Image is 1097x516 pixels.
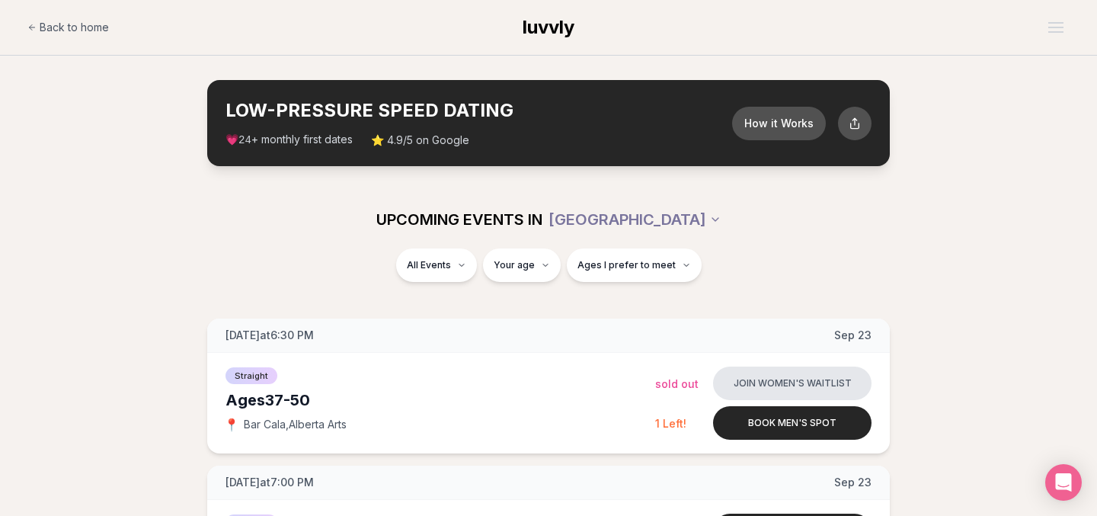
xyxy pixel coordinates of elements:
span: ⭐ 4.9/5 on Google [371,133,469,148]
button: [GEOGRAPHIC_DATA] [548,203,721,236]
span: 📍 [225,418,238,431]
button: How it Works [732,107,826,140]
span: Ages I prefer to meet [577,259,676,271]
a: Back to home [27,12,109,43]
button: Book men's spot [713,406,872,440]
span: 1 Left! [655,417,686,430]
span: 💗 + monthly first dates [225,132,353,148]
div: Open Intercom Messenger [1045,464,1082,501]
h2: LOW-PRESSURE SPEED DATING [225,98,732,123]
button: All Events [396,248,477,282]
span: Sold Out [655,377,699,390]
span: UPCOMING EVENTS IN [376,209,542,230]
button: Open menu [1042,16,1070,39]
button: Your age [483,248,561,282]
div: Ages 37-50 [225,389,655,411]
span: Sep 23 [834,328,872,343]
span: All Events [407,259,451,271]
span: Back to home [40,20,109,35]
span: Sep 23 [834,475,872,490]
button: Join women's waitlist [713,367,872,400]
button: Ages I prefer to meet [567,248,702,282]
span: Straight [225,367,277,384]
span: [DATE] at 6:30 PM [225,328,314,343]
span: 24 [238,134,251,146]
span: Your age [494,259,535,271]
span: [DATE] at 7:00 PM [225,475,314,490]
a: luvvly [523,15,574,40]
span: Bar Cala , Alberta Arts [244,417,347,432]
span: luvvly [523,16,574,38]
